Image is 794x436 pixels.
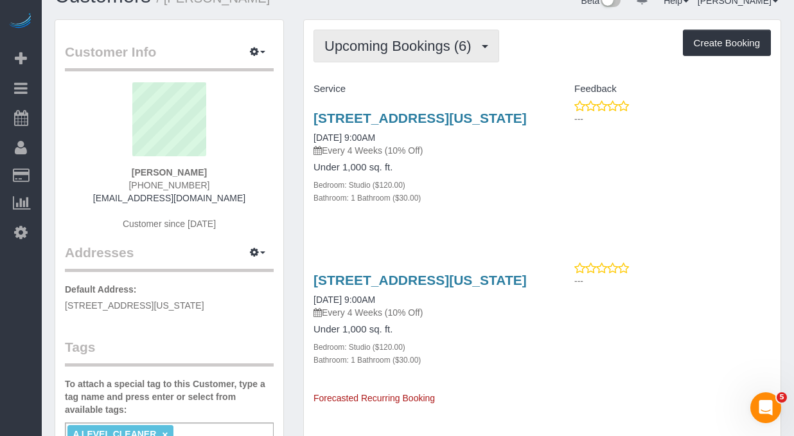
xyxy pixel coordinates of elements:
[65,377,274,416] label: To attach a special tag to this Customer, type a tag name and press enter or select from availabl...
[128,180,209,190] span: [PHONE_NUMBER]
[123,219,216,229] span: Customer since [DATE]
[313,295,375,305] a: [DATE] 9:00AM
[313,194,421,203] small: Bathroom: 1 Bathroom ($30.00)
[313,181,405,190] small: Bedroom: Studio ($120.00)
[93,193,245,203] a: [EMAIL_ADDRESS][DOMAIN_NAME]
[552,84,771,95] h4: Feedback
[313,306,533,319] p: Every 4 Weeks (10% Off)
[313,30,499,62] button: Upcoming Bookings (6)
[313,324,533,335] h4: Under 1,000 sq. ft.
[324,38,478,54] span: Upcoming Bookings (6)
[313,356,421,365] small: Bathroom: 1 Bathroom ($30.00)
[313,111,527,125] a: [STREET_ADDRESS][US_STATE]
[574,275,771,287] p: ---
[750,392,781,423] iframe: Intercom live chat
[132,167,207,177] strong: [PERSON_NAME]
[574,113,771,125] p: ---
[65,283,137,296] label: Default Address:
[65,300,204,311] span: [STREET_ADDRESS][US_STATE]
[313,132,375,143] a: [DATE] 9:00AM
[313,144,533,157] p: Every 4 Weeks (10% Off)
[313,84,533,95] h4: Service
[313,393,435,403] span: Forecasted Recurring Booking
[313,162,533,173] h4: Under 1,000 sq. ft.
[313,273,527,287] a: [STREET_ADDRESS][US_STATE]
[65,338,274,367] legend: Tags
[65,42,274,71] legend: Customer Info
[683,30,771,57] button: Create Booking
[8,13,33,31] img: Automaid Logo
[777,392,787,403] span: 5
[313,343,405,352] small: Bedroom: Studio ($120.00)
